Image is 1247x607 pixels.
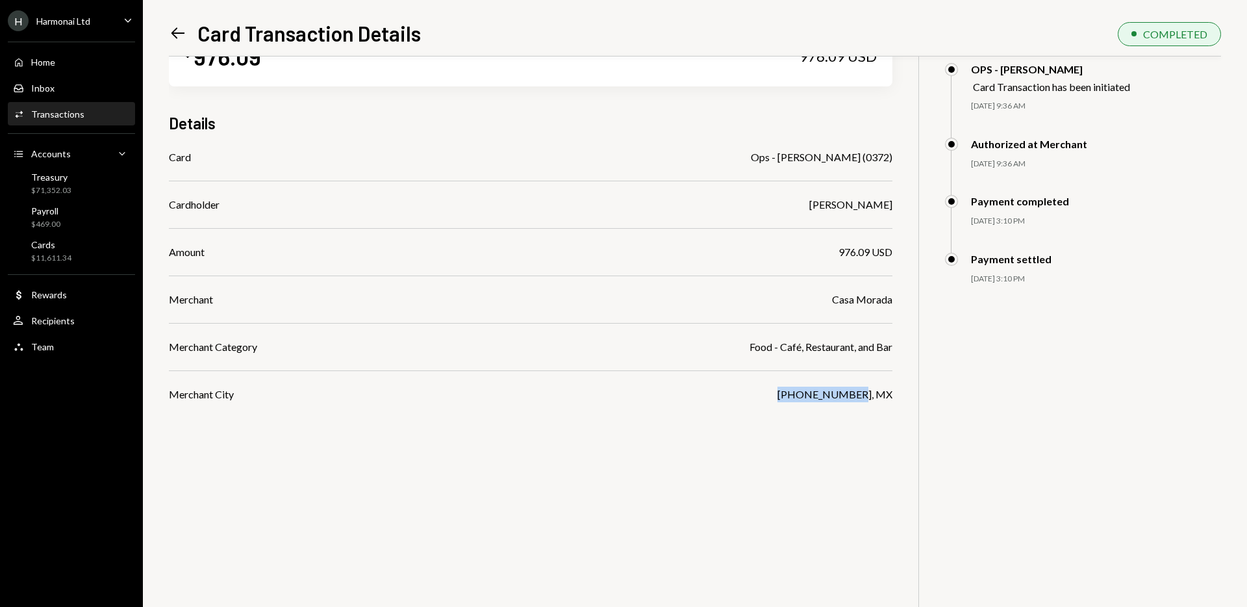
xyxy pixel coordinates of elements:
[169,339,257,355] div: Merchant Category
[751,149,892,165] div: Ops - [PERSON_NAME] (0372)
[31,172,71,183] div: Treasury
[971,216,1221,227] div: [DATE] 3:10 PM
[31,185,71,196] div: $71,352.03
[31,315,75,326] div: Recipients
[169,197,220,213] div: Cardholder
[169,149,191,165] div: Card
[31,219,60,230] div: $469.00
[8,76,135,99] a: Inbox
[8,309,135,332] a: Recipients
[971,101,1221,112] div: [DATE] 9:36 AM
[31,341,54,352] div: Team
[8,235,135,266] a: Cards$11,611.34
[8,10,29,31] div: H
[31,289,67,300] div: Rewards
[749,339,892,355] div: Food - Café, Restaurant, and Bar
[31,239,71,250] div: Cards
[832,292,892,307] div: Casa Morada
[971,195,1069,207] div: Payment completed
[31,57,55,68] div: Home
[973,81,1130,93] div: Card Transaction has been initiated
[169,292,213,307] div: Merchant
[169,112,216,134] h3: Details
[169,387,234,402] div: Merchant City
[169,244,205,260] div: Amount
[8,335,135,358] a: Team
[8,142,135,165] a: Accounts
[31,109,84,120] div: Transactions
[31,148,71,159] div: Accounts
[838,244,892,260] div: 976.09 USD
[8,283,135,306] a: Rewards
[31,253,71,264] div: $11,611.34
[8,102,135,125] a: Transactions
[971,138,1087,150] div: Authorized at Merchant
[8,50,135,73] a: Home
[1143,28,1207,40] div: COMPLETED
[8,201,135,233] a: Payroll$469.00
[971,253,1052,265] div: Payment settled
[8,168,135,199] a: Treasury$71,352.03
[31,205,60,216] div: Payroll
[971,63,1130,75] div: OPS - [PERSON_NAME]
[777,387,892,402] div: [PHONE_NUMBER], MX
[31,83,55,94] div: Inbox
[197,20,421,46] h1: Card Transaction Details
[971,274,1221,285] div: [DATE] 3:10 PM
[971,159,1221,170] div: [DATE] 9:36 AM
[809,197,892,213] div: [PERSON_NAME]
[36,16,90,27] div: Harmonai Ltd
